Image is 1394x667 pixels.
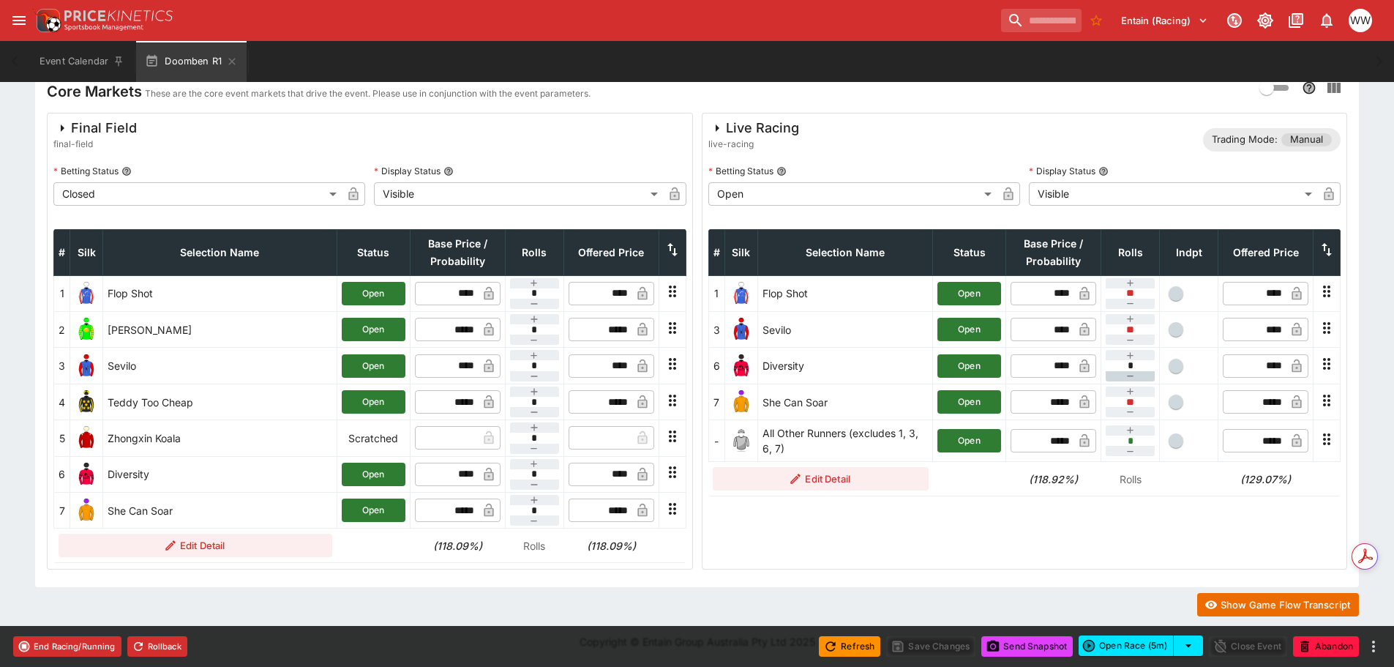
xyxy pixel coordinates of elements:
[410,229,505,275] th: Base Price / Probability
[443,166,454,176] button: Display Status
[730,354,753,378] img: runner 6
[1029,182,1317,206] div: Visible
[374,182,662,206] div: Visible
[981,636,1073,657] button: Send Snapshot
[6,7,32,34] button: open drawer
[708,275,724,311] td: 1
[708,348,724,384] td: 6
[1344,4,1376,37] button: William Wallace
[75,318,98,341] img: runner 2
[342,354,405,378] button: Open
[75,463,98,486] img: runner 6
[75,499,98,522] img: runner 7
[121,166,132,176] button: Betting Status
[776,166,787,176] button: Betting Status
[1293,636,1359,657] button: Abandon
[103,348,337,384] td: Sevilo
[103,384,337,420] td: Teddy Too Cheap
[933,229,1006,275] th: Status
[75,354,98,378] img: runner 3
[53,119,137,137] div: Final Field
[1112,9,1217,32] button: Select Tenant
[1283,7,1309,34] button: Documentation
[54,229,70,275] th: #
[1079,636,1174,656] button: Open Race (5m)
[1106,472,1155,487] p: Rolls
[730,282,753,305] img: runner 1
[730,429,753,452] img: blank-silk.png
[1218,229,1314,275] th: Offered Price
[75,390,98,414] img: runner 4
[708,119,799,137] div: Live Racing
[757,229,933,275] th: Selection Name
[509,538,559,554] p: Rolls
[1349,9,1372,32] div: William Wallace
[937,429,1001,452] button: Open
[54,348,70,384] td: 3
[730,390,753,414] img: runner 7
[103,420,337,456] td: Zhongxin Koala
[505,229,563,275] th: Rolls
[708,137,799,152] span: live-racing
[708,384,724,420] td: 7
[75,426,98,450] img: runner 5
[342,431,405,446] p: Scratched
[1212,133,1278,147] p: Trading Mode:
[47,82,142,101] h4: Core Markets
[342,463,405,486] button: Open
[757,348,933,384] td: Diversity
[1011,472,1097,487] h6: (118.92%)
[1006,229,1101,275] th: Base Price / Probability
[127,636,187,657] button: Rollback
[32,6,61,35] img: PriceKinetics Logo
[1101,229,1160,275] th: Rolls
[54,275,70,311] td: 1
[708,420,724,462] td: -
[103,456,337,492] td: Diversity
[708,229,724,275] th: #
[724,229,757,275] th: Silk
[1365,638,1382,655] button: more
[342,318,405,341] button: Open
[54,384,70,420] td: 4
[337,229,410,275] th: Status
[54,493,70,529] td: 7
[713,467,929,491] button: Edit Detail
[70,229,103,275] th: Silk
[342,390,405,414] button: Open
[1314,7,1340,34] button: Notifications
[708,312,724,348] td: 3
[1079,636,1203,656] div: split button
[1084,9,1108,32] button: No Bookmarks
[708,182,997,206] div: Open
[53,165,119,177] p: Betting Status
[145,86,591,101] p: These are the core event markets that drive the event. Please use in conjunction with the event p...
[1174,636,1203,656] button: select merge strategy
[1252,7,1278,34] button: Toggle light/dark mode
[1001,9,1082,32] input: search
[54,312,70,348] td: 2
[757,312,933,348] td: Sevilo
[414,538,501,554] h6: (118.09%)
[31,41,133,82] button: Event Calendar
[1281,133,1332,147] span: Manual
[937,282,1001,305] button: Open
[342,499,405,522] button: Open
[13,636,121,657] button: End Racing/Running
[103,275,337,311] td: Flop Shot
[75,282,98,305] img: runner 1
[563,229,659,275] th: Offered Price
[59,534,333,557] button: Edit Detail
[1223,472,1309,487] h6: (129.07%)
[54,420,70,456] td: 5
[103,493,337,529] td: She Can Soar
[103,312,337,348] td: [PERSON_NAME]
[730,318,753,341] img: runner 3
[757,384,933,420] td: She Can Soar
[54,456,70,492] td: 6
[757,275,933,311] td: Flop Shot
[64,24,143,31] img: Sportsbook Management
[53,137,137,152] span: final-field
[1029,165,1095,177] p: Display Status
[1098,166,1109,176] button: Display Status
